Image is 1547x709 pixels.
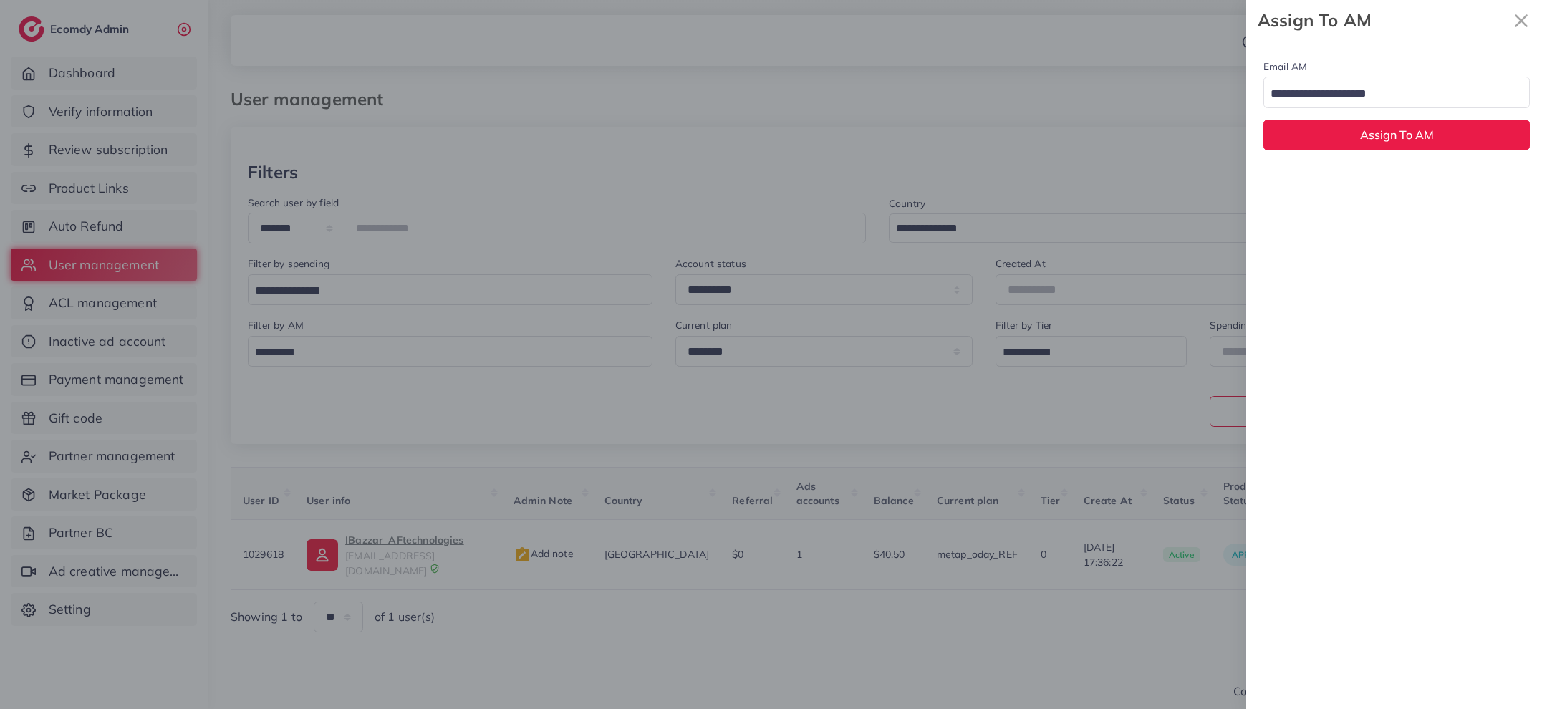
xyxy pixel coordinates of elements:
div: Search for option [1263,77,1530,107]
span: Assign To AM [1360,127,1434,142]
input: Search for option [1266,83,1511,105]
button: Assign To AM [1263,120,1530,150]
strong: Assign To AM [1258,8,1507,33]
svg: x [1507,6,1536,35]
label: Email AM [1263,59,1307,74]
button: Close [1507,6,1536,35]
